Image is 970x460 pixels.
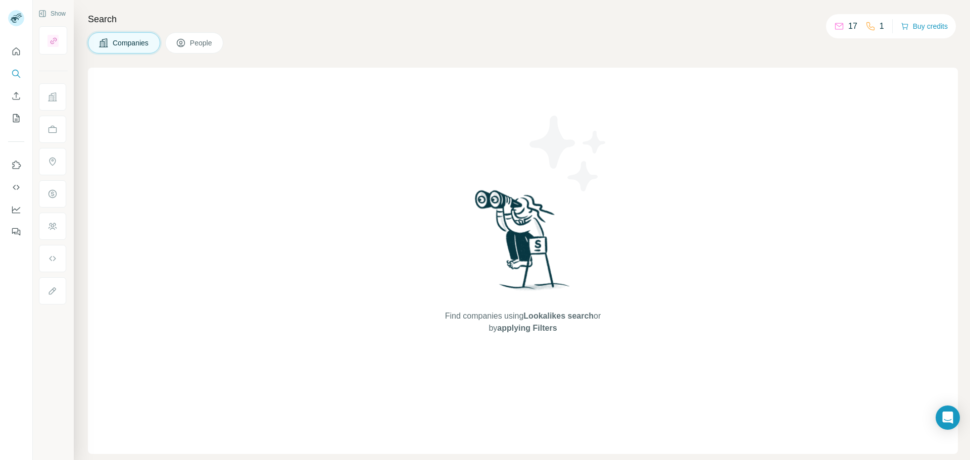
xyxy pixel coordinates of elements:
button: Enrich CSV [8,87,24,105]
h4: Search [88,12,958,26]
p: 17 [848,20,857,32]
button: Feedback [8,223,24,241]
span: Companies [113,38,150,48]
button: Quick start [8,42,24,61]
div: Open Intercom Messenger [936,405,960,430]
img: Surfe Illustration - Woman searching with binoculars [470,187,575,300]
button: Search [8,65,24,83]
span: Lookalikes search [523,312,594,320]
button: Dashboard [8,200,24,219]
img: Surfe Illustration - Stars [523,108,614,199]
span: applying Filters [497,324,557,332]
p: 1 [880,20,884,32]
button: Show [31,6,73,21]
button: Buy credits [901,19,948,33]
span: People [190,38,213,48]
button: My lists [8,109,24,127]
button: Use Surfe API [8,178,24,196]
span: Find companies using or by [442,310,604,334]
button: Use Surfe on LinkedIn [8,156,24,174]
